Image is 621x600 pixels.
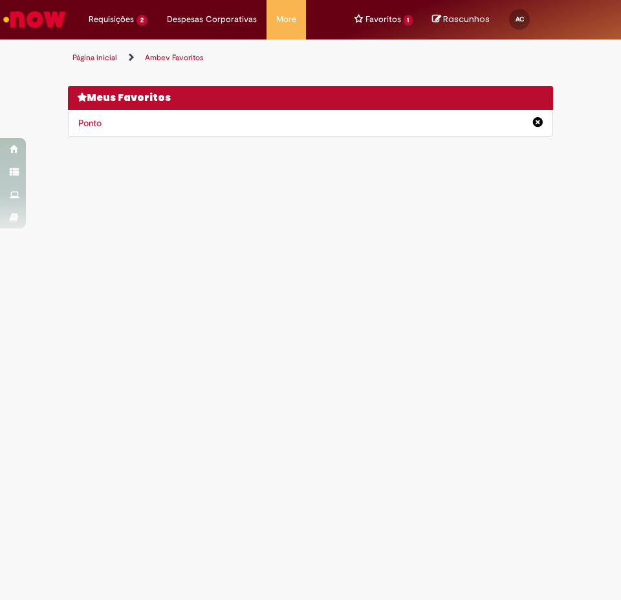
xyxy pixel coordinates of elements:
span: AC [516,15,524,23]
span: More [276,13,296,26]
img: ServiceNow [1,6,68,32]
span: 1 [404,15,413,26]
a: No momento, sua lista de rascunhos tem 0 Itens [432,13,490,25]
a: Ponto [78,117,102,129]
span: 2 [136,15,147,26]
span: Rascunhos [443,13,490,25]
span: Despesas Corporativas [167,13,257,26]
span: Requisições [89,13,134,26]
span: Meus Favoritos [87,91,171,104]
a: Página inicial [72,52,117,63]
span: Favoritos [365,13,401,26]
ul: Trilhas de página [68,46,553,70]
a: Ambev Favoritos [145,52,204,63]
